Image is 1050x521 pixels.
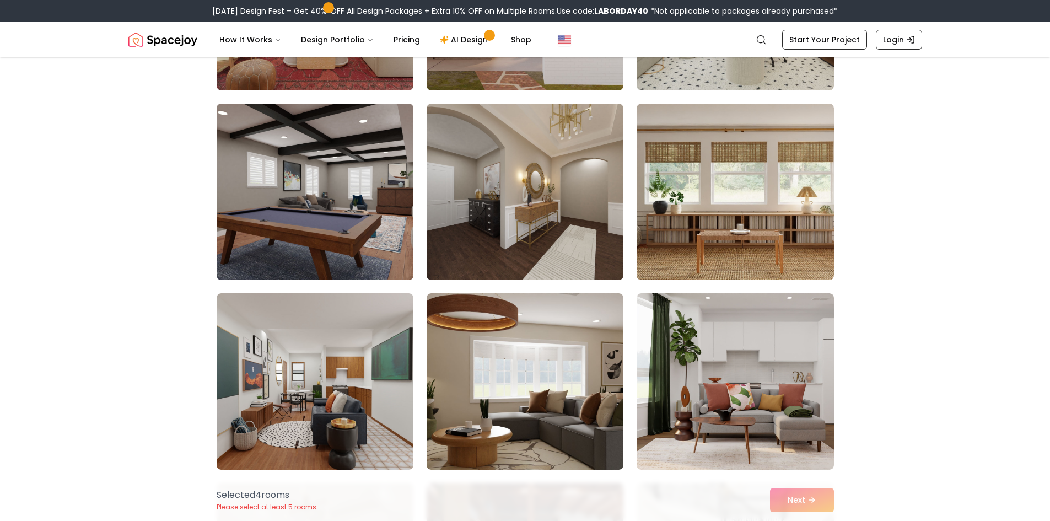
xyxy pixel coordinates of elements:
a: Spacejoy [128,29,197,51]
p: Selected 4 room s [217,488,316,502]
div: [DATE] Design Fest – Get 40% OFF All Design Packages + Extra 10% OFF on Multiple Rooms. [212,6,838,17]
span: *Not applicable to packages already purchased* [648,6,838,17]
img: Spacejoy Logo [128,29,197,51]
img: Room room-48 [637,293,833,470]
a: Shop [502,29,540,51]
button: Design Portfolio [292,29,383,51]
img: Room room-45 [637,104,833,280]
button: How It Works [211,29,290,51]
nav: Global [128,22,922,57]
b: LABORDAY40 [594,6,648,17]
a: Start Your Project [782,30,867,50]
a: AI Design [431,29,500,51]
span: Use code: [557,6,648,17]
img: Room room-44 [427,104,623,280]
p: Please select at least 5 rooms [217,503,316,512]
nav: Main [211,29,540,51]
a: Pricing [385,29,429,51]
img: Room room-47 [427,293,623,470]
img: United States [558,33,571,46]
a: Login [876,30,922,50]
img: Room room-46 [217,293,413,470]
img: Room room-43 [212,99,418,284]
